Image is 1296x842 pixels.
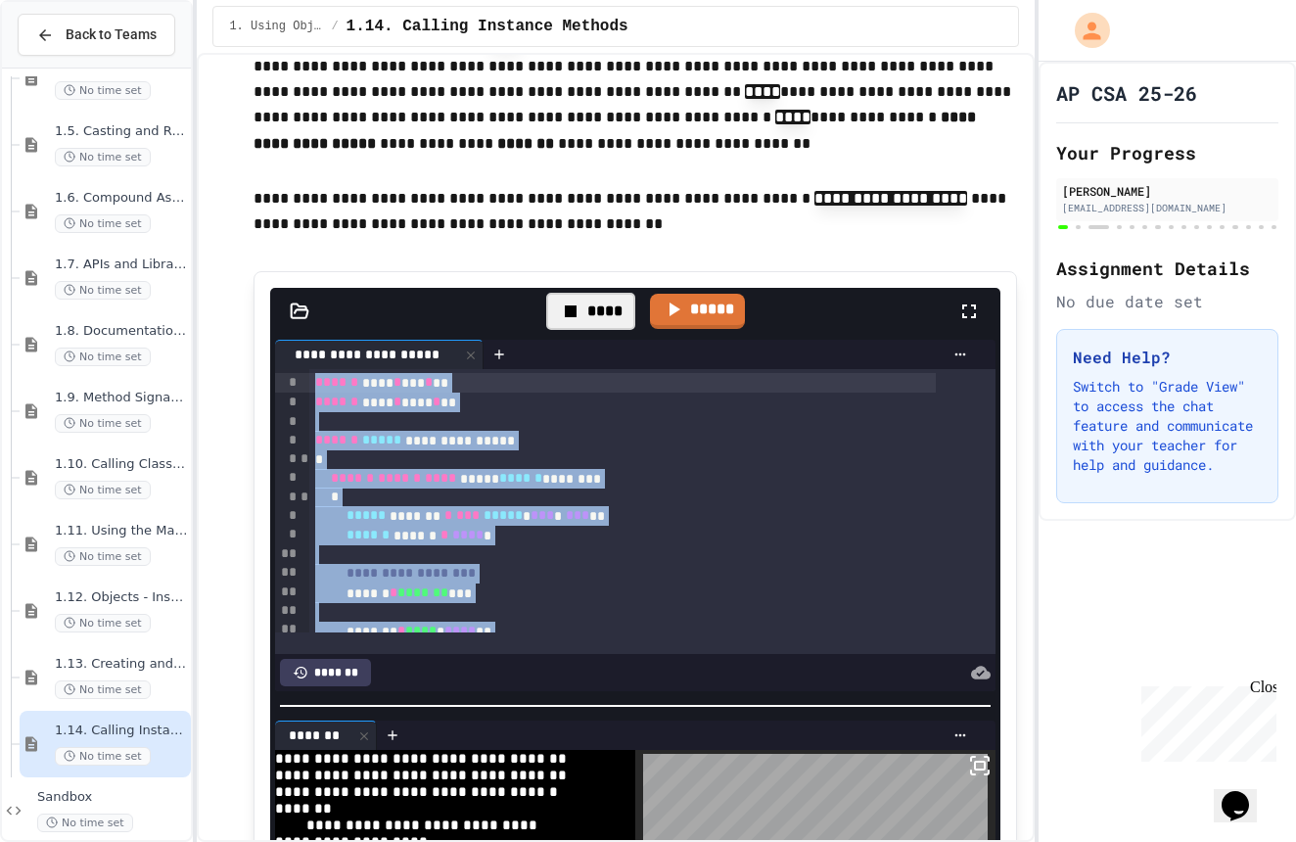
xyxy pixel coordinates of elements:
span: No time set [55,348,151,366]
span: No time set [55,148,151,166]
span: No time set [37,814,133,832]
span: No time set [55,481,151,499]
span: / [331,19,338,34]
span: No time set [55,680,151,699]
span: 1.14. Calling Instance Methods [55,723,187,739]
button: Back to Teams [18,14,175,56]
span: 1. Using Objects and Methods [229,19,323,34]
div: No due date set [1056,290,1278,313]
h2: Your Progress [1056,139,1278,166]
span: 1.11. Using the Math Class [55,523,187,539]
div: [EMAIL_ADDRESS][DOMAIN_NAME] [1062,201,1273,215]
div: [PERSON_NAME] [1062,182,1273,200]
iframe: chat widget [1214,764,1276,822]
span: No time set [55,214,151,233]
span: No time set [55,747,151,766]
span: No time set [55,547,151,566]
span: No time set [55,614,151,632]
span: 1.13. Creating and Initializing Objects: Constructors [55,656,187,673]
div: My Account [1054,8,1115,53]
span: 1.9. Method Signatures [55,390,187,406]
span: 1.14. Calling Instance Methods [347,15,628,38]
span: No time set [55,414,151,433]
span: 1.12. Objects - Instances of Classes [55,589,187,606]
iframe: chat widget [1134,678,1276,762]
span: 1.6. Compound Assignment Operators [55,190,187,207]
span: 1.8. Documentation with Comments and Preconditions [55,323,187,340]
span: No time set [55,81,151,100]
span: 1.10. Calling Class Methods [55,456,187,473]
span: No time set [55,281,151,300]
span: Back to Teams [66,24,157,45]
p: Switch to "Grade View" to access the chat feature and communicate with your teacher for help and ... [1073,377,1262,475]
span: 1.7. APIs and Libraries [55,257,187,273]
span: 1.5. Casting and Ranges of Values [55,123,187,140]
h2: Assignment Details [1056,255,1278,282]
div: Chat with us now!Close [8,8,135,124]
span: Sandbox [37,789,187,806]
h1: AP CSA 25-26 [1056,79,1197,107]
h3: Need Help? [1073,346,1262,369]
